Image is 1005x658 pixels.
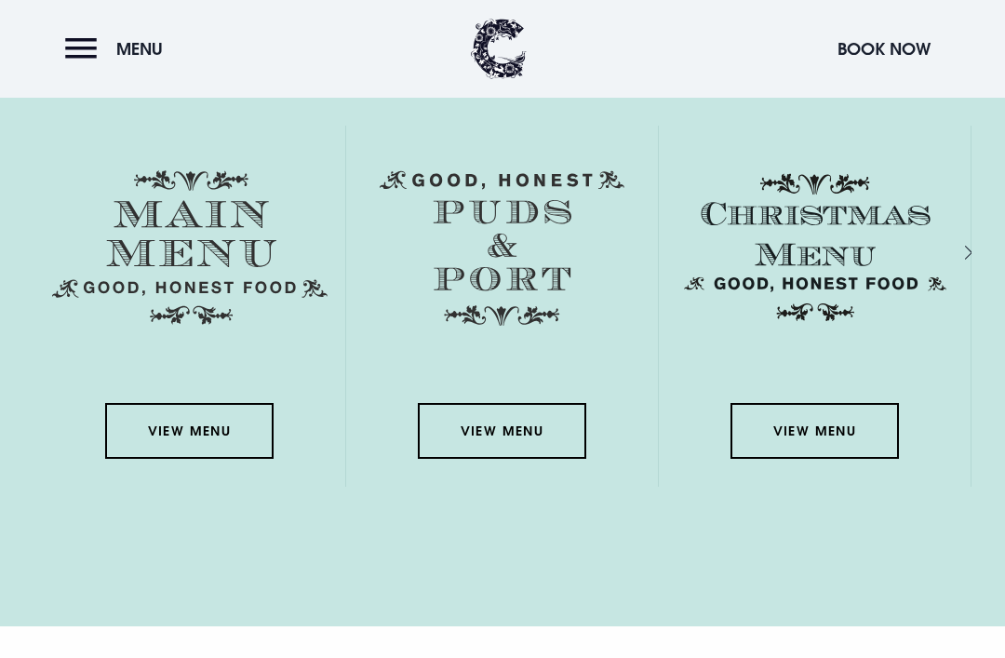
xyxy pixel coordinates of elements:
[828,29,940,69] button: Book Now
[677,170,953,325] img: Christmas Menu SVG
[471,19,527,79] img: Clandeboye Lodge
[116,38,163,60] span: Menu
[940,238,958,265] div: Next slide
[418,403,585,459] a: View Menu
[52,170,328,325] img: Menu main menu
[105,403,273,459] a: View Menu
[730,403,898,459] a: View Menu
[65,29,172,69] button: Menu
[380,170,624,327] img: Menu puds and port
